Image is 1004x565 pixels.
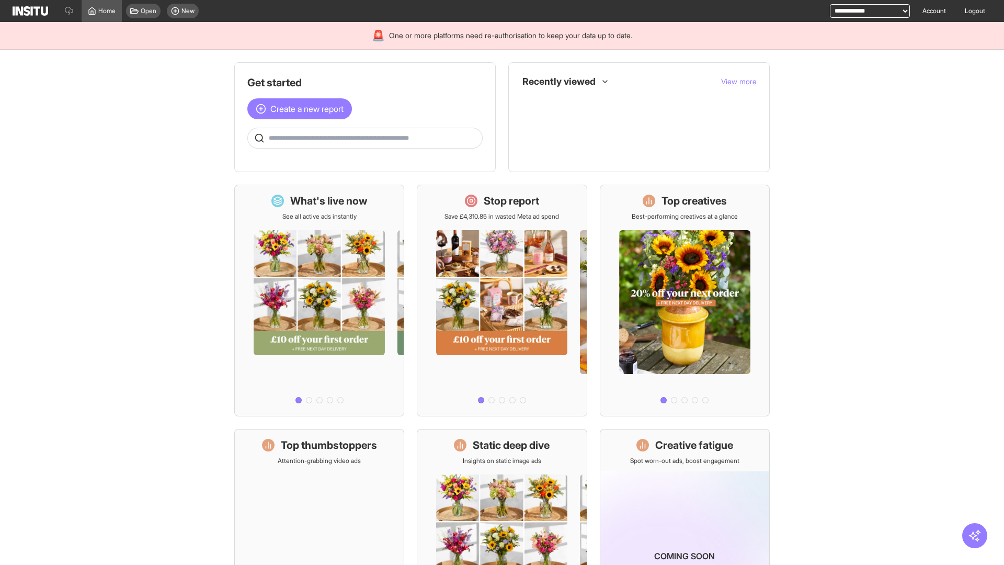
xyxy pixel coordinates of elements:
[463,457,541,465] p: Insights on static image ads
[278,457,361,465] p: Attention-grabbing video ads
[270,103,344,115] span: Create a new report
[281,438,377,453] h1: Top thumbstoppers
[600,185,770,416] a: Top creativesBest-performing creatives at a glance
[234,185,404,416] a: What's live nowSee all active ads instantly
[473,438,550,453] h1: Static deep dive
[13,6,48,16] img: Logo
[632,212,738,221] p: Best-performing creatives at a glance
[372,28,385,43] div: 🚨
[484,194,539,208] h1: Stop report
[721,76,757,87] button: View more
[444,212,559,221] p: Save £4,310.85 in wasted Meta ad spend
[290,194,368,208] h1: What's live now
[181,7,195,15] span: New
[721,77,757,86] span: View more
[141,7,156,15] span: Open
[661,194,727,208] h1: Top creatives
[98,7,116,15] span: Home
[247,98,352,119] button: Create a new report
[417,185,587,416] a: Stop reportSave £4,310.85 in wasted Meta ad spend
[247,75,483,90] h1: Get started
[389,30,632,41] span: One or more platforms need re-authorisation to keep your data up to date.
[282,212,357,221] p: See all active ads instantly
